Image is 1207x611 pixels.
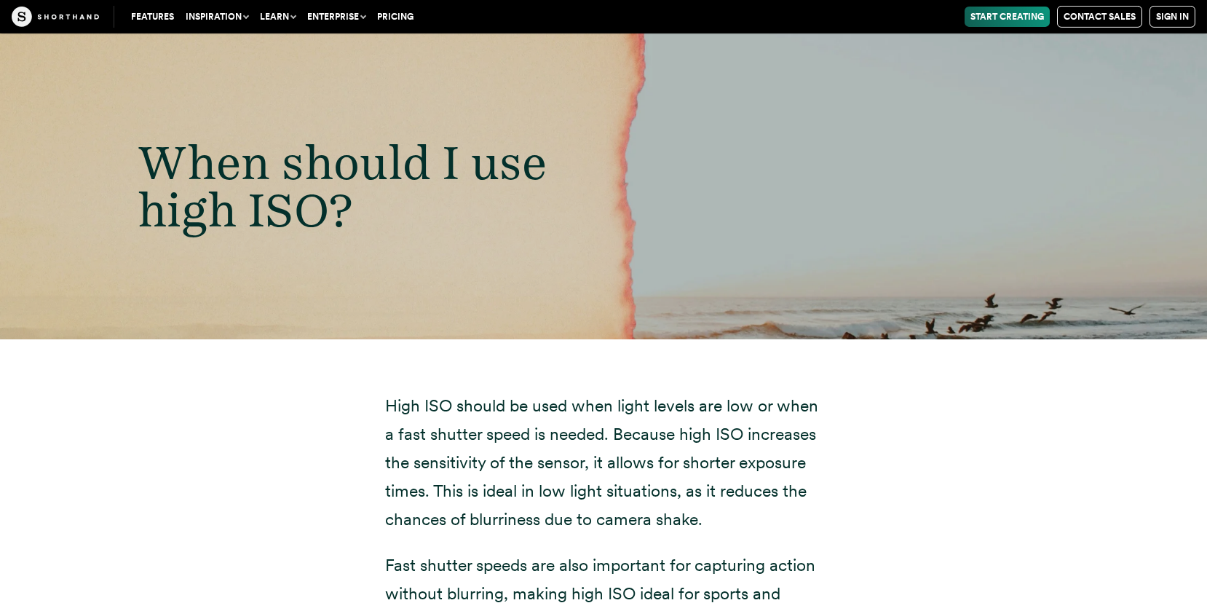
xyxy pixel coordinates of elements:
p: High ISO should be used when light levels are low or when a fast shutter speed is needed. Because... [385,392,822,534]
img: The Craft [12,7,99,27]
a: Contact Sales [1057,6,1142,28]
a: Start Creating [965,7,1050,27]
a: Features [125,7,180,27]
a: Pricing [371,7,419,27]
span: When should I use high ISO? [138,134,547,238]
button: Enterprise [301,7,371,27]
a: Sign in [1149,6,1195,28]
button: Inspiration [180,7,254,27]
button: Learn [254,7,301,27]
